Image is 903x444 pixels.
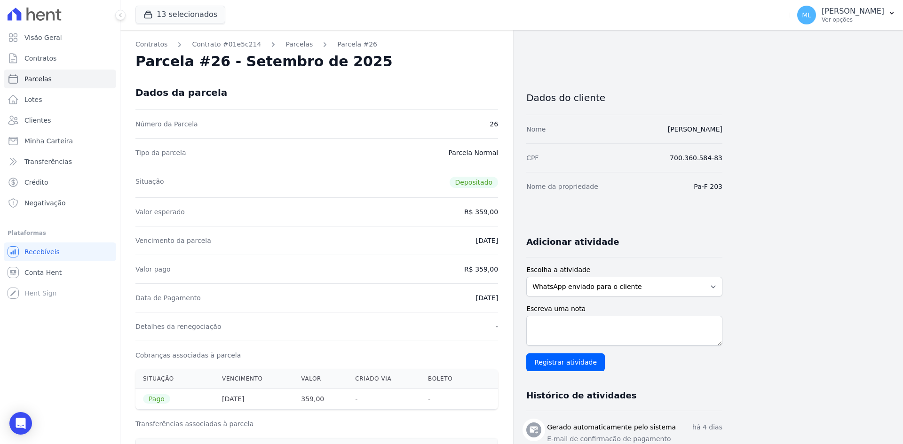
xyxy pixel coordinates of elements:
[526,92,722,103] h3: Dados do cliente
[526,390,636,401] h3: Histórico de atividades
[293,369,348,389] th: Valor
[24,268,62,277] span: Conta Hent
[526,265,722,275] label: Escolha a atividade
[4,28,116,47] a: Visão Geral
[135,39,498,49] nav: Breadcrumb
[135,265,171,274] dt: Valor pago
[802,12,811,18] span: ML
[476,236,498,245] dd: [DATE]
[420,369,477,389] th: Boleto
[135,207,185,217] dt: Valor esperado
[8,227,112,239] div: Plataformas
[4,90,116,109] a: Lotes
[285,39,313,49] a: Parcelas
[448,148,498,157] dd: Parcela Normal
[135,53,393,70] h2: Parcela #26 - Setembro de 2025
[4,49,116,68] a: Contratos
[547,434,722,444] p: E-mail de confirmacão de pagamento
[135,148,186,157] dt: Tipo da parcela
[24,198,66,208] span: Negativação
[337,39,377,49] a: Parcela #26
[526,236,619,248] h3: Adicionar atividade
[694,182,722,191] dd: Pa-F 203
[4,173,116,192] a: Crédito
[24,157,72,166] span: Transferências
[4,152,116,171] a: Transferências
[692,422,722,432] p: há 4 dias
[4,242,116,261] a: Recebíveis
[4,111,116,130] a: Clientes
[4,70,116,88] a: Parcelas
[790,2,903,28] button: ML [PERSON_NAME] Ver opções
[135,369,214,389] th: Situação
[135,39,167,49] a: Contratos
[526,182,598,191] dt: Nome da propriedade
[450,177,499,188] span: Depositado
[496,322,498,331] dd: -
[822,7,884,16] p: [PERSON_NAME]
[668,125,722,133] a: [PERSON_NAME]
[24,178,48,187] span: Crédito
[526,353,605,371] input: Registrar atividade
[135,293,201,303] dt: Data de Pagamento
[214,389,293,410] th: [DATE]
[24,136,73,146] span: Minha Carteira
[135,177,164,188] dt: Situação
[4,194,116,212] a: Negativação
[24,116,51,125] span: Clientes
[9,412,32,435] div: Open Intercom Messenger
[135,6,225,23] button: 13 selecionados
[4,263,116,282] a: Conta Hent
[143,394,170,404] span: Pago
[526,153,539,163] dt: CPF
[135,322,222,331] dt: Detalhes da renegociação
[192,39,261,49] a: Contrato #01e5c214
[464,207,498,217] dd: R$ 359,00
[214,369,293,389] th: Vencimento
[24,95,42,104] span: Lotes
[490,119,498,129] dd: 26
[476,293,498,303] dd: [DATE]
[293,389,348,410] th: 359,00
[822,16,884,23] p: Ver opções
[135,351,241,360] dt: Cobranças associadas à parcela
[24,54,56,63] span: Contratos
[24,74,52,84] span: Parcelas
[464,265,498,274] dd: R$ 359,00
[4,132,116,150] a: Minha Carteira
[526,304,722,314] label: Escreva uma nota
[348,369,420,389] th: Criado via
[670,153,722,163] dd: 700.360.584-83
[24,247,60,257] span: Recebíveis
[135,236,211,245] dt: Vencimento da parcela
[420,389,477,410] th: -
[135,87,227,98] div: Dados da parcela
[24,33,62,42] span: Visão Geral
[135,419,498,428] h3: Transferências associadas à parcela
[348,389,420,410] th: -
[547,422,676,432] h3: Gerado automaticamente pelo sistema
[526,125,546,134] dt: Nome
[135,119,198,129] dt: Número da Parcela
